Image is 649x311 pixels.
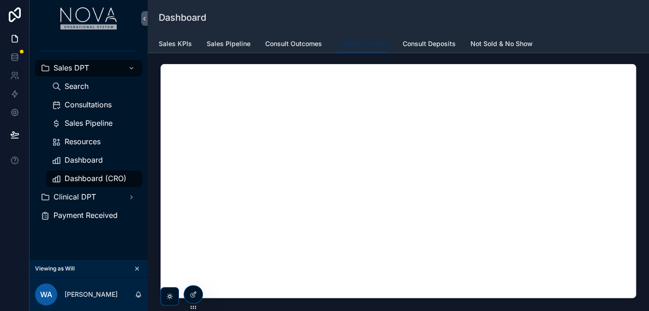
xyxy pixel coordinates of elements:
a: Dashboard (CRO) [46,170,142,187]
a: Dashboard [46,152,142,169]
a: Sales DPT [35,60,142,76]
a: Sales KPIs [159,35,192,54]
span: Clinical DPT [54,192,96,202]
a: Consultations [46,97,142,113]
a: Consult Deposits [403,35,456,54]
a: Clinical DPT [35,189,142,205]
span: Sales KPIs [159,39,192,48]
a: Consult Outcomes [265,35,322,54]
span: Sales Pipeline [65,118,113,128]
img: App logo [60,7,117,29]
h1: Dashboard [159,11,206,24]
span: Payment Received [54,211,118,220]
span: Consults Overall [337,39,388,48]
span: Search [65,82,89,91]
span: Resources [65,137,101,147]
span: WA [40,289,52,300]
span: Not Sold & No Show [470,39,533,48]
a: Payment Received [35,207,142,224]
a: Not Sold & No Show [470,35,533,54]
span: Dashboard [65,155,103,165]
p: [PERSON_NAME] [65,290,118,299]
span: Consult Deposits [403,39,456,48]
a: Sales Pipeline [207,35,250,54]
a: Sales Pipeline [46,115,142,132]
a: Consults Overall [337,35,388,53]
span: Sales DPT [54,63,89,73]
div: scrollable content [30,37,148,236]
span: Dashboard (CRO) [65,174,126,183]
span: Viewing as Will [35,265,75,272]
span: Consultations [65,100,112,110]
span: Consult Outcomes [265,39,322,48]
a: Search [46,78,142,95]
span: Sales Pipeline [207,39,250,48]
a: Resources [46,134,142,150]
